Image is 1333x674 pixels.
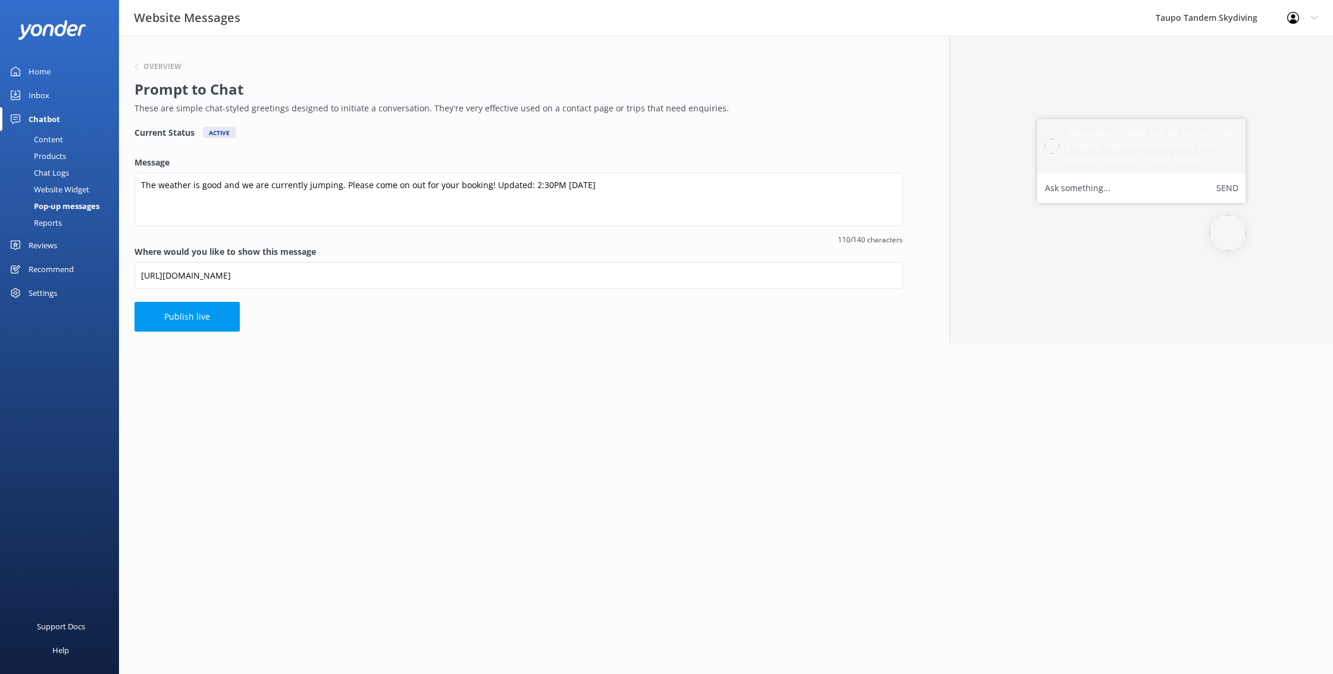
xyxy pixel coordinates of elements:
button: Overview [134,63,182,70]
div: Chat Logs [7,164,69,181]
a: Chat Logs [7,164,119,181]
h2: Prompt to Chat [134,78,897,101]
label: Message [134,156,903,169]
div: Chatbot [29,107,60,131]
textarea: The weather is good and we are currently jumping. Please come on out for your booking! Updated: 2... [134,173,903,226]
span: 110/140 characters [134,234,903,245]
label: Ask something... [1045,180,1110,196]
p: These are simple chat-styled greetings designed to initiate a conversation. They're very effectiv... [134,102,897,115]
input: https://www.example.com/page [134,262,903,289]
div: Reviews [29,233,57,257]
div: Help [52,638,69,662]
h5: The weather is good and we are currently jumping. Please come on out for your booking! Updated: 2... [1066,126,1238,166]
h6: Overview [143,63,182,70]
div: Content [7,131,63,148]
div: Support Docs [37,614,85,638]
div: Active [203,127,236,138]
a: Content [7,131,119,148]
a: Products [7,148,119,164]
div: Settings [29,281,57,305]
div: Pop-up messages [7,198,99,214]
a: Pop-up messages [7,198,119,214]
div: Recommend [29,257,74,281]
img: yonder-white-logo.png [18,20,86,40]
div: Inbox [29,83,49,107]
button: Send [1216,180,1238,196]
div: Reports [7,214,62,231]
button: Publish live [134,302,240,332]
div: Website Widget [7,181,89,198]
h4: Current Status [134,127,195,138]
a: Reports [7,214,119,231]
div: Products [7,148,66,164]
div: Home [29,60,51,83]
a: Website Widget [7,181,119,198]
label: Where would you like to show this message [134,245,903,258]
h3: Website Messages [134,8,240,27]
